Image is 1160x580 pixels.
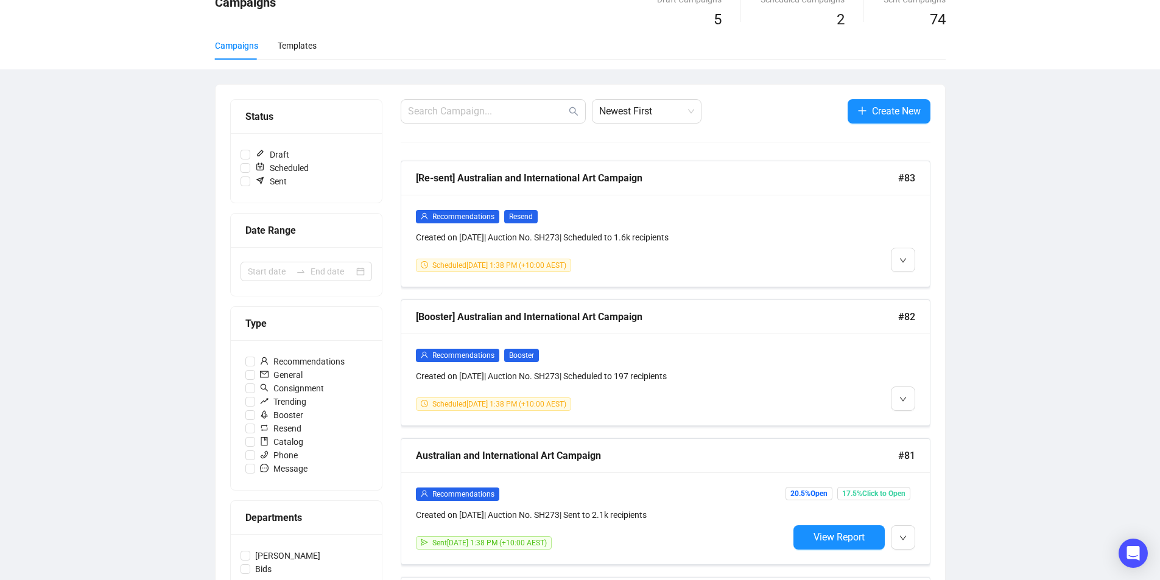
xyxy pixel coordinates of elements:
div: Created on [DATE] | Auction No. SH273 | Scheduled to 197 recipients [416,369,789,383]
div: Date Range [245,223,367,238]
span: down [899,257,907,264]
a: [Booster] Australian and International Art Campaign#82userRecommendationsBoosterCreated on [DATE]... [401,299,930,426]
span: mail [260,370,269,379]
div: Australian and International Art Campaign [416,448,898,463]
span: send [421,539,428,546]
span: Newest First [599,100,694,123]
span: book [260,437,269,445]
span: Booster [504,349,539,362]
span: Trending [255,395,311,408]
a: Australian and International Art Campaign#81userRecommendationsCreated on [DATE]| Auction No. SH2... [401,438,930,565]
span: plus [857,106,867,116]
span: 2 [837,11,845,28]
span: down [899,396,907,403]
span: #81 [898,448,915,463]
span: user [421,212,428,220]
span: Booster [255,408,308,422]
span: Bids [250,562,276,576]
div: Created on [DATE] | Auction No. SH273 | Scheduled to 1.6k recipients [416,231,789,244]
button: Create New [848,99,930,124]
span: View Report [814,531,865,543]
span: 74 [930,11,946,28]
div: Type [245,316,367,331]
span: Recommendations [432,490,494,498]
span: swap-right [296,267,306,276]
div: Status [245,109,367,124]
span: 17.5% Click to Open [837,487,910,500]
span: Sent [250,175,292,188]
span: user [421,490,428,497]
div: Open Intercom Messenger [1119,539,1148,568]
input: Search Campaign... [408,104,566,119]
span: search [260,383,269,392]
span: Consignment [255,382,329,395]
span: retweet [260,424,269,432]
span: clock-circle [421,261,428,268]
span: Recommendations [432,351,494,360]
span: 5 [714,11,722,28]
span: Sent [DATE] 1:38 PM (+10:00 AEST) [432,539,547,547]
span: Catalog [255,435,308,449]
span: Resend [255,422,306,435]
a: [Re-sent] Australian and International Art Campaign#83userRecommendationsResendCreated on [DATE]|... [401,161,930,287]
span: search [569,107,578,116]
span: Recommendations [255,355,350,368]
span: Resend [504,210,538,223]
span: Scheduled [DATE] 1:38 PM (+10:00 AEST) [432,400,566,408]
span: Phone [255,449,303,462]
span: [PERSON_NAME] [250,549,325,562]
input: End date [311,265,354,278]
span: Recommendations [432,212,494,221]
span: Draft [250,148,294,161]
span: Create New [872,103,921,119]
span: message [260,464,269,472]
span: phone [260,450,269,459]
span: rocket [260,410,269,419]
div: [Booster] Australian and International Art Campaign [416,309,898,324]
span: General [255,368,308,382]
span: #82 [898,309,915,324]
span: user [260,357,269,365]
span: #83 [898,170,915,186]
span: Scheduled [DATE] 1:38 PM (+10:00 AEST) [432,261,566,270]
span: down [899,534,907,542]
span: Scheduled [250,161,314,175]
span: to [296,267,306,276]
div: Created on [DATE] | Auction No. SH273 | Sent to 2.1k recipients [416,508,789,522]
span: clock-circle [421,400,428,407]
span: user [421,351,428,358]
div: Departments [245,510,367,525]
div: Templates [278,39,317,52]
button: View Report [793,525,885,550]
div: [Re-sent] Australian and International Art Campaign [416,170,898,186]
span: 20.5% Open [786,487,832,500]
span: rise [260,397,269,405]
div: Campaigns [215,39,258,52]
input: Start date [248,265,291,278]
span: Message [255,462,312,475]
